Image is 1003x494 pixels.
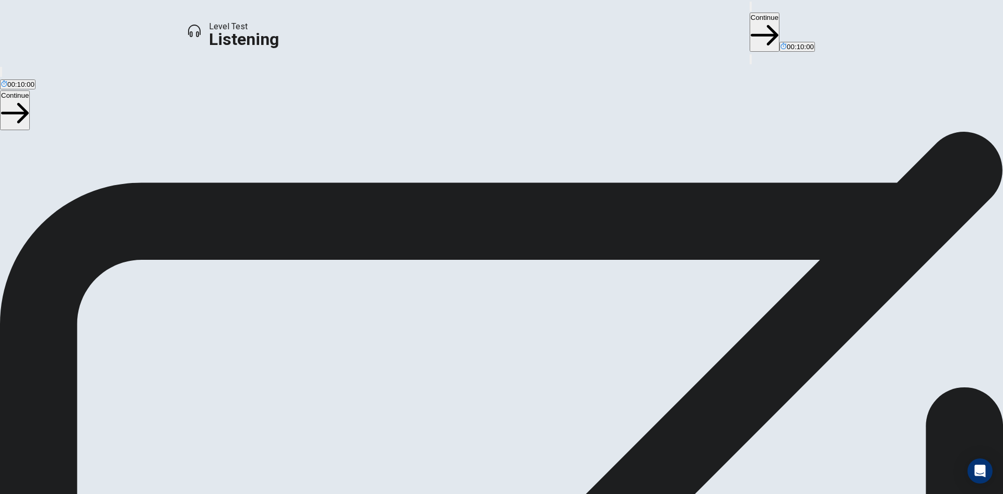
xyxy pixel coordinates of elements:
[750,13,779,52] button: Continue
[209,20,279,33] span: Level Test
[7,81,34,88] span: 00:10:00
[209,33,279,45] h1: Listening
[779,42,815,52] button: 00:10:00
[787,43,814,51] span: 00:10:00
[967,458,993,484] div: Open Intercom Messenger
